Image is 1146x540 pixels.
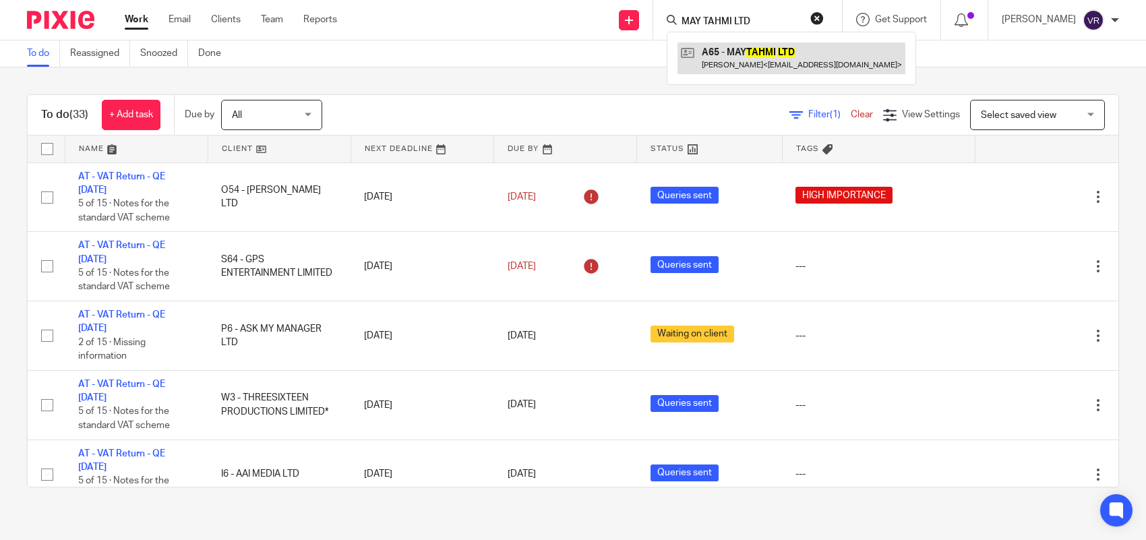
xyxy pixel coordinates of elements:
span: [DATE] [508,262,536,271]
div: --- [795,398,962,412]
p: [PERSON_NAME] [1002,13,1076,26]
span: Filter [808,110,851,119]
a: AT - VAT Return - QE [DATE] [78,172,165,195]
a: Done [198,40,231,67]
span: All [232,111,242,120]
a: Clients [211,13,241,26]
a: Team [261,13,283,26]
a: AT - VAT Return - QE [DATE] [78,310,165,333]
td: [DATE] [351,440,493,509]
td: [DATE] [351,301,493,371]
span: (1) [830,110,841,119]
button: Clear [810,11,824,25]
span: Tags [796,145,819,152]
input: Search [680,16,802,28]
td: I6 - AAI MEDIA LTD [208,440,351,509]
td: O54 - [PERSON_NAME] LTD [208,162,351,232]
span: Get Support [875,15,927,24]
h1: To do [41,108,88,122]
a: Snoozed [140,40,188,67]
td: [DATE] [351,162,493,232]
div: --- [795,260,962,273]
div: --- [795,467,962,481]
span: Queries sent [651,187,719,204]
span: Queries sent [651,256,719,273]
span: Select saved view [981,111,1056,120]
span: 5 of 15 · Notes for the standard VAT scheme [78,199,170,222]
span: [DATE] [508,192,536,202]
span: View Settings [902,110,960,119]
td: P6 - ASK MY MANAGER LTD [208,301,351,371]
a: AT - VAT Return - QE [DATE] [78,380,165,402]
img: Pixie [27,11,94,29]
span: 2 of 15 · Missing information [78,338,146,361]
span: [DATE] [508,400,536,410]
span: Queries sent [651,395,719,412]
a: + Add task [102,100,160,130]
span: [DATE] [508,469,536,479]
td: W3 - THREESIXTEEN PRODUCTIONS LIMITED* [208,370,351,440]
a: Reassigned [70,40,130,67]
td: [DATE] [351,370,493,440]
td: [DATE] [351,232,493,301]
div: --- [795,329,962,342]
img: svg%3E [1083,9,1104,31]
span: 5 of 15 · Notes for the standard VAT scheme [78,268,170,292]
a: Email [169,13,191,26]
span: Queries sent [651,464,719,481]
a: Reports [303,13,337,26]
span: HIGH IMPORTANCE [795,187,893,204]
span: Waiting on client [651,326,734,342]
span: 5 of 15 · Notes for the standard VAT scheme [78,477,170,500]
td: S64 - GPS ENTERTAINMENT LIMITED [208,232,351,301]
span: 5 of 15 · Notes for the standard VAT scheme [78,407,170,431]
span: (33) [69,109,88,120]
p: Due by [185,108,214,121]
a: To do [27,40,60,67]
a: AT - VAT Return - QE [DATE] [78,449,165,472]
a: AT - VAT Return - QE [DATE] [78,241,165,264]
a: Work [125,13,148,26]
span: [DATE] [508,331,536,340]
a: Clear [851,110,873,119]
